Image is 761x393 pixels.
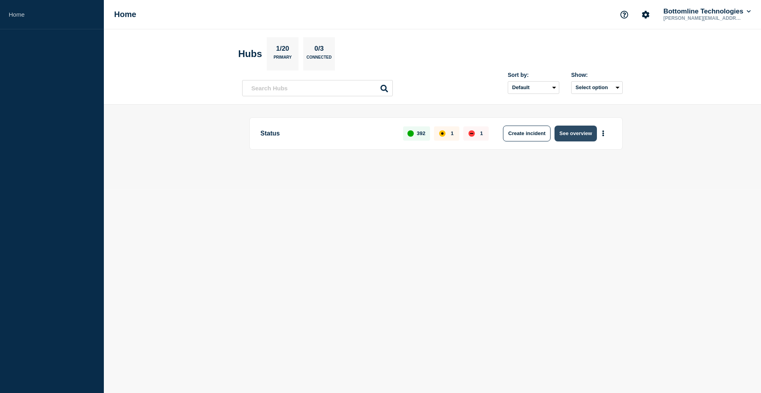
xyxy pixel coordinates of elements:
[480,130,483,136] p: 1
[273,45,292,55] p: 1/20
[306,55,331,63] p: Connected
[508,81,559,94] select: Sort by
[451,130,453,136] p: 1
[260,126,394,141] p: Status
[114,10,136,19] h1: Home
[242,80,393,96] input: Search Hubs
[273,55,292,63] p: Primary
[503,126,551,141] button: Create incident
[417,130,426,136] p: 392
[662,8,752,15] button: Bottomline Technologies
[312,45,327,55] p: 0/3
[637,6,654,23] button: Account settings
[407,130,414,137] div: up
[468,130,475,137] div: down
[238,48,262,59] h2: Hubs
[571,72,623,78] div: Show:
[616,6,633,23] button: Support
[571,81,623,94] button: Select option
[554,126,597,141] button: See overview
[508,72,559,78] div: Sort by:
[598,126,608,141] button: More actions
[439,130,446,137] div: affected
[662,15,744,21] p: [PERSON_NAME][EMAIL_ADDRESS][DOMAIN_NAME]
